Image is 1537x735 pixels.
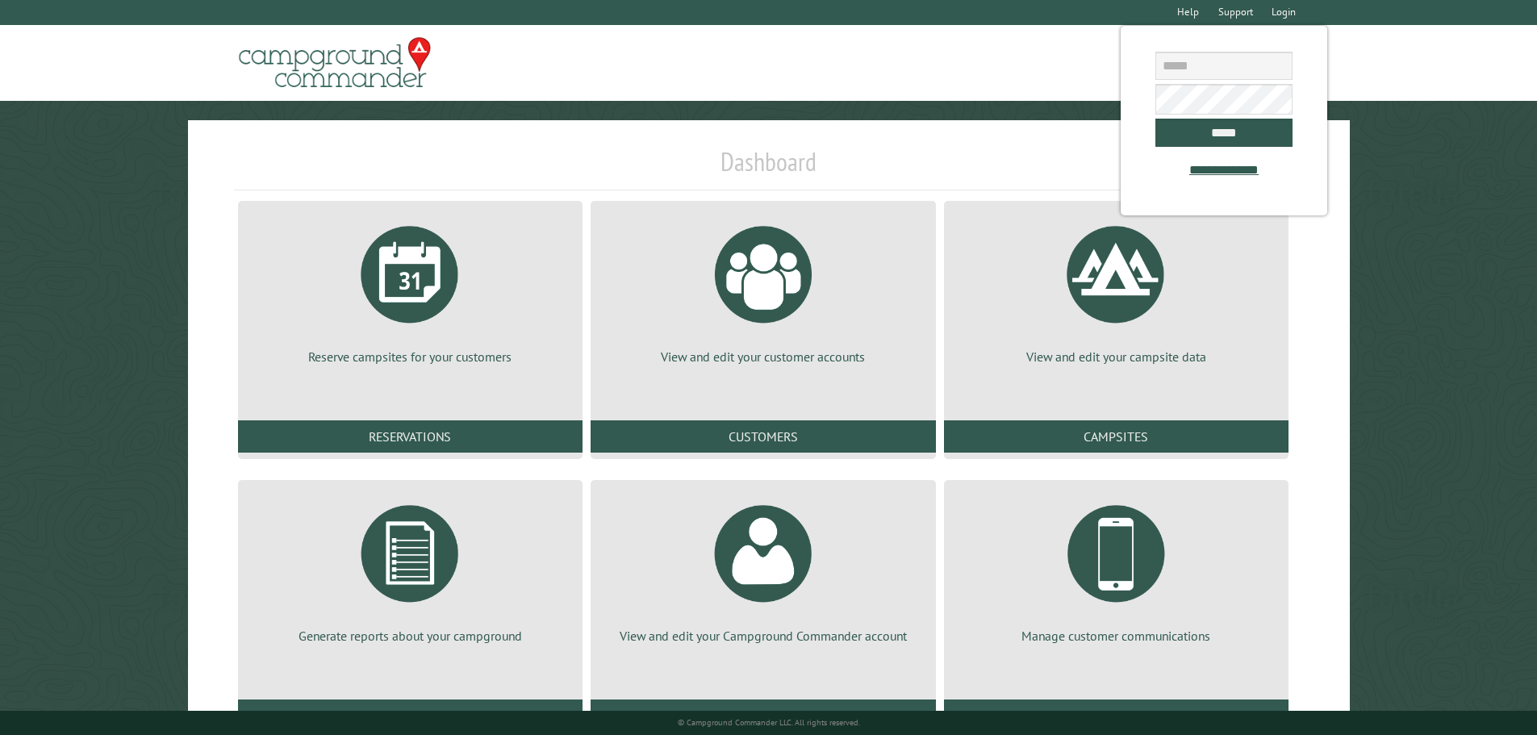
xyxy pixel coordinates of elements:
[610,627,916,645] p: View and edit your Campground Commander account
[963,214,1269,365] a: View and edit your campsite data
[257,214,563,365] a: Reserve campsites for your customers
[610,348,916,365] p: View and edit your customer accounts
[257,627,563,645] p: Generate reports about your campground
[963,348,1269,365] p: View and edit your campsite data
[234,31,436,94] img: Campground Commander
[944,420,1288,453] a: Campsites
[238,420,583,453] a: Reservations
[610,214,916,365] a: View and edit your customer accounts
[257,348,563,365] p: Reserve campsites for your customers
[963,627,1269,645] p: Manage customer communications
[678,717,860,728] small: © Campground Commander LLC. All rights reserved.
[591,420,935,453] a: Customers
[234,146,1304,190] h1: Dashboard
[963,493,1269,645] a: Manage customer communications
[591,700,935,732] a: Account
[944,700,1288,732] a: Communications
[238,700,583,732] a: Reports
[257,493,563,645] a: Generate reports about your campground
[610,493,916,645] a: View and edit your Campground Commander account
